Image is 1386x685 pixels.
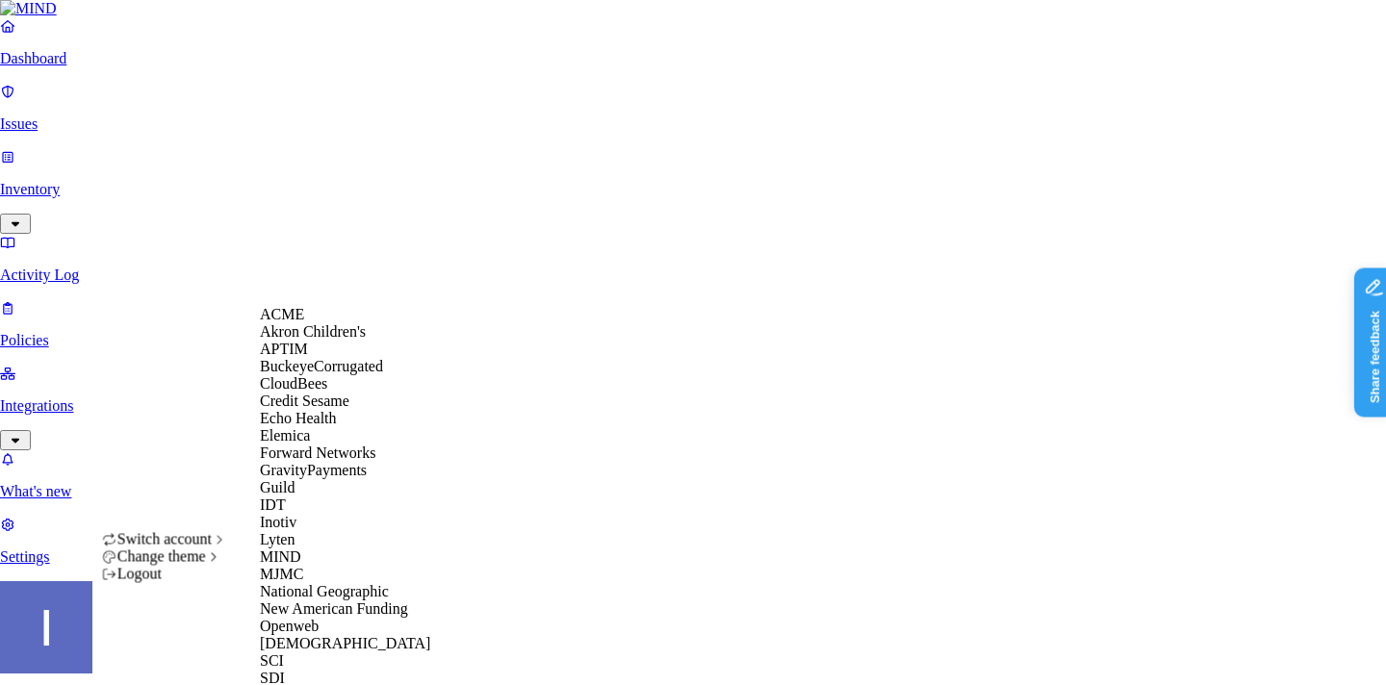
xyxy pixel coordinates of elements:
[260,444,375,461] span: Forward Networks
[260,358,383,374] span: BuckeyeCorrugated
[117,548,206,565] span: Change theme
[260,496,286,513] span: IDT
[260,393,349,409] span: Credit Sesame
[260,410,337,426] span: Echo Health
[260,341,308,357] span: APTIM
[260,618,319,634] span: Openweb
[260,306,304,322] span: ACME
[260,548,301,565] span: MIND
[260,323,366,340] span: Akron Children's
[260,652,284,669] span: SCI
[260,531,295,547] span: Lyten
[260,462,367,478] span: GravityPayments
[260,375,327,392] span: CloudBees
[117,531,212,547] span: Switch account
[260,566,303,582] span: MJMC
[260,583,389,599] span: National Geographic
[260,600,408,617] span: New American Funding
[260,514,296,530] span: Inotiv
[260,635,430,651] span: [DEMOGRAPHIC_DATA]
[102,566,228,583] div: Logout
[260,427,310,444] span: Elemica
[260,479,295,495] span: Guild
